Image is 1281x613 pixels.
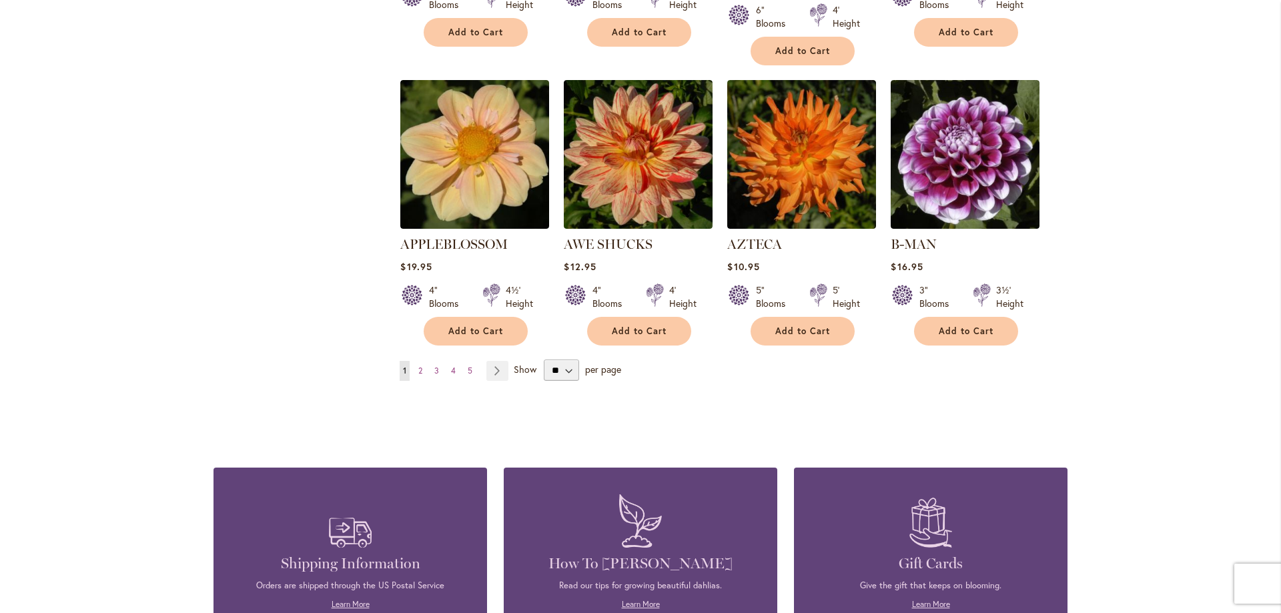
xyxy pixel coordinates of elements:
[415,361,426,381] a: 2
[403,366,406,376] span: 1
[891,260,923,273] span: $16.95
[775,45,830,57] span: Add to Cart
[914,18,1018,47] button: Add to Cart
[564,260,596,273] span: $12.95
[400,80,549,229] img: APPLEBLOSSOM
[10,566,47,603] iframe: Launch Accessibility Center
[234,580,467,592] p: Orders are shipped through the US Postal Service
[756,3,793,30] div: 6" Blooms
[506,283,533,310] div: 4½' Height
[775,326,830,337] span: Add to Cart
[727,236,782,252] a: AZTECA
[400,236,508,252] a: APPLEBLOSSOM
[612,326,667,337] span: Add to Cart
[727,260,759,273] span: $10.95
[234,554,467,573] h4: Shipping Information
[524,554,757,573] h4: How To [PERSON_NAME]
[587,317,691,346] button: Add to Cart
[524,580,757,592] p: Read our tips for growing beautiful dahlias.
[833,283,860,310] div: 5' Height
[939,27,993,38] span: Add to Cart
[751,37,855,65] button: Add to Cart
[814,554,1047,573] h4: Gift Cards
[448,27,503,38] span: Add to Cart
[669,283,697,310] div: 4' Height
[564,236,653,252] a: AWE SHUCKS
[891,236,937,252] a: B-MAN
[727,80,876,229] img: AZTECA
[448,326,503,337] span: Add to Cart
[939,326,993,337] span: Add to Cart
[585,363,621,376] span: per page
[587,18,691,47] button: Add to Cart
[914,317,1018,346] button: Add to Cart
[996,283,1023,310] div: 3½' Height
[424,18,528,47] button: Add to Cart
[612,27,667,38] span: Add to Cart
[448,361,459,381] a: 4
[891,80,1039,229] img: B-MAN
[400,219,549,231] a: APPLEBLOSSOM
[564,219,713,231] a: AWE SHUCKS
[891,219,1039,231] a: B-MAN
[622,599,660,609] a: Learn More
[814,580,1047,592] p: Give the gift that keeps on blooming.
[919,283,957,310] div: 3" Blooms
[429,283,466,310] div: 4" Blooms
[592,283,630,310] div: 4" Blooms
[564,80,713,229] img: AWE SHUCKS
[756,283,793,310] div: 5" Blooms
[431,361,442,381] a: 3
[912,599,950,609] a: Learn More
[400,260,432,273] span: $19.95
[424,317,528,346] button: Add to Cart
[514,363,536,376] span: Show
[727,219,876,231] a: AZTECA
[332,599,370,609] a: Learn More
[468,366,472,376] span: 5
[418,366,422,376] span: 2
[464,361,476,381] a: 5
[451,366,456,376] span: 4
[751,317,855,346] button: Add to Cart
[434,366,439,376] span: 3
[833,3,860,30] div: 4' Height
